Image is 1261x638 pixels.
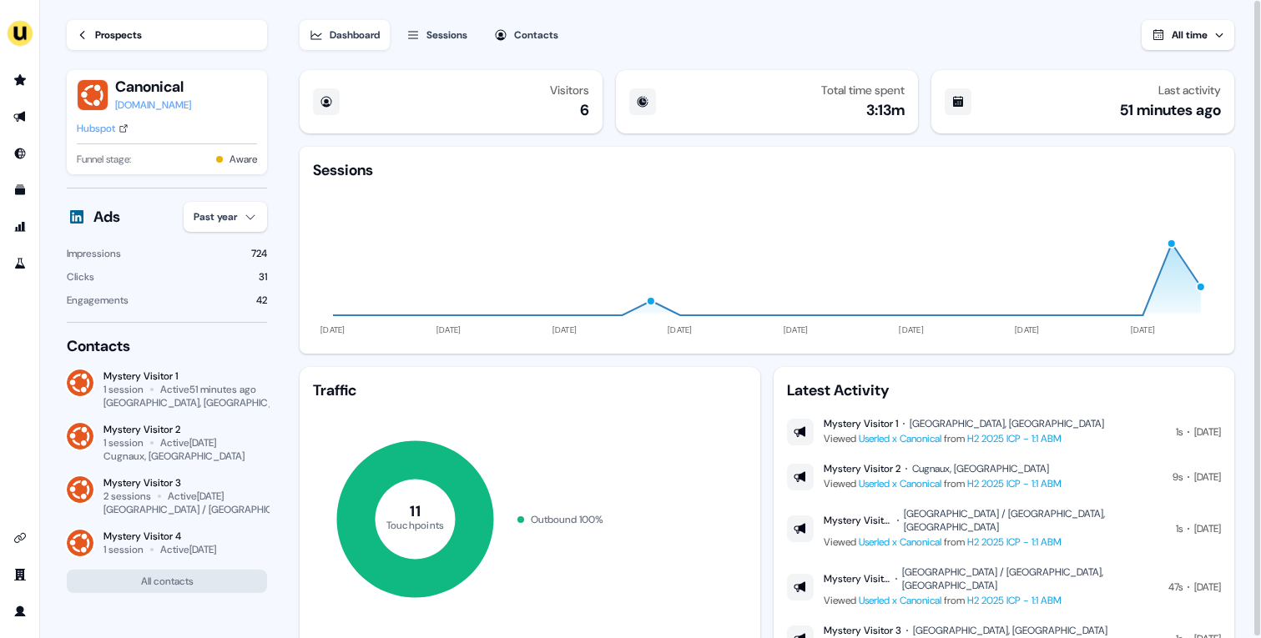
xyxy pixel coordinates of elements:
a: H2 2025 ICP - 1:1 ABM [967,477,1062,490]
tspan: [DATE] [320,324,346,335]
a: Userled x Canonical [859,535,941,549]
tspan: [DATE] [436,324,462,335]
div: 1 session [103,436,144,450]
div: Cugnaux, [GEOGRAPHIC_DATA] [912,462,1049,475]
div: Last activity [1158,83,1221,97]
div: Mystery Visitor 3 [824,624,901,637]
tspan: [DATE] [1015,324,1040,335]
div: Mystery Visitor 1 [824,417,898,430]
div: Mystery Visitor 1 [103,369,267,383]
div: Mystery Visitor 3 [103,476,267,490]
div: Viewed from [824,475,1062,492]
div: 1 session [103,543,144,556]
div: 724 [251,245,267,262]
div: 1s [1176,520,1183,537]
div: 2 sessions [103,490,151,503]
button: Sessions [396,20,477,50]
div: 42 [256,292,267,309]
a: Go to attribution [7,214,33,240]
div: Sessions [426,27,467,43]
a: Go to profile [7,598,33,625]
div: Cugnaux, [GEOGRAPHIC_DATA] [103,450,245,463]
button: Aware [230,151,257,168]
div: Dashboard [330,27,380,43]
a: Go to outbound experience [7,103,33,130]
a: Userled x Canonical [859,432,941,445]
div: Contacts [514,27,558,43]
a: Go to templates [7,177,33,203]
div: Engagements [67,292,129,309]
a: Userled x Canonical [859,477,941,490]
tspan: [DATE] [784,324,809,335]
div: 3:13m [866,100,905,120]
div: [DATE] [1194,520,1221,537]
div: Total time spent [821,83,905,97]
div: Active 51 minutes ago [160,383,256,396]
button: Past year [184,202,267,232]
a: Go to prospects [7,67,33,93]
a: H2 2025 ICP - 1:1 ABM [967,432,1062,445]
div: 9s [1173,469,1183,485]
span: All time [1172,28,1208,42]
div: 1s [1176,424,1183,440]
tspan: [DATE] [900,324,925,335]
button: Contacts [484,20,568,50]
div: Active [DATE] [168,490,224,503]
div: [GEOGRAPHIC_DATA], [GEOGRAPHIC_DATA] [913,624,1107,637]
div: [DATE] [1194,469,1221,485]
div: [GEOGRAPHIC_DATA], [GEOGRAPHIC_DATA] [910,417,1104,430]
div: 47s [1168,579,1183,595]
div: 1 session [103,383,144,396]
a: Go to team [7,561,33,588]
div: 31 [259,269,267,285]
tspan: [DATE] [668,324,693,335]
div: Hubspot [77,120,115,137]
div: Viewed from [824,592,1158,609]
div: Visitors [550,83,589,97]
div: Sessions [313,160,373,180]
a: Userled x Canonical [859,594,941,607]
div: Active [DATE] [160,543,216,556]
a: Hubspot [77,120,129,137]
div: Active [DATE] [160,436,216,450]
div: 6 [580,100,589,120]
div: Mystery Visitor 2 [103,423,245,436]
tspan: Touchpoints [386,518,445,531]
a: [DOMAIN_NAME] [115,97,191,113]
div: 51 minutes ago [1120,100,1221,120]
div: [GEOGRAPHIC_DATA], [GEOGRAPHIC_DATA] [103,396,300,409]
tspan: [DATE] [1131,324,1156,335]
button: Canonical [115,77,191,97]
div: [GEOGRAPHIC_DATA] / [GEOGRAPHIC_DATA], [GEOGRAPHIC_DATA] [904,507,1166,534]
a: Go to integrations [7,525,33,551]
div: [GEOGRAPHIC_DATA] / [GEOGRAPHIC_DATA], [GEOGRAPHIC_DATA] [902,565,1158,592]
button: All contacts [67,570,267,593]
div: Viewed from [824,534,1166,550]
div: Latest Activity [787,380,1221,400]
tspan: [DATE] [552,324,578,335]
div: [GEOGRAPHIC_DATA] / [GEOGRAPHIC_DATA], [GEOGRAPHIC_DATA] [103,503,405,516]
div: Ads [93,207,120,227]
div: Prospects [95,27,142,43]
div: Viewed from [824,430,1104,447]
a: Go to experiments [7,250,33,277]
div: Mystery Visitor 3 [824,572,890,585]
span: Funnel stage: [77,151,131,168]
a: H2 2025 ICP - 1:1 ABM [967,594,1062,607]
a: Go to Inbound [7,140,33,167]
div: Outbound 100 % [531,511,603,528]
tspan: 11 [410,501,421,521]
button: All time [1142,20,1234,50]
a: Prospects [67,20,267,50]
div: Traffic [313,380,747,400]
a: H2 2025 ICP - 1:1 ABM [967,535,1062,549]
div: Clicks [67,269,94,285]
div: Contacts [67,336,267,356]
div: Impressions [67,245,121,262]
div: Mystery Visitor 4 [103,530,216,543]
div: Mystery Visitor 3 [824,514,892,527]
button: Dashboard [300,20,390,50]
div: [DATE] [1194,424,1221,440]
div: Mystery Visitor 2 [824,462,900,475]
